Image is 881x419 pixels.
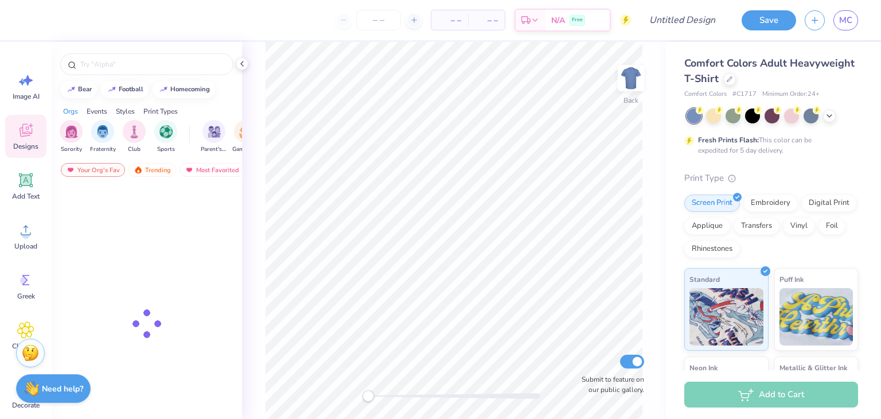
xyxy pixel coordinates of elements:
[116,106,135,117] div: Styles
[779,288,853,346] img: Puff Ink
[640,9,724,32] input: Untitled Design
[60,120,83,154] div: filter for Sorority
[90,120,116,154] button: filter button
[123,120,146,154] div: filter for Club
[779,362,847,374] span: Metallic & Glitter Ink
[356,10,401,30] input: – –
[134,166,143,174] img: trending.gif
[13,92,40,101] span: Image AI
[201,120,227,154] button: filter button
[232,145,259,154] span: Game Day
[684,218,730,235] div: Applique
[732,90,757,99] span: # C1717
[689,288,763,346] img: Standard
[684,56,855,86] span: Comfort Colors Adult Heavyweight T-Shirt
[742,10,796,30] button: Save
[801,195,857,212] div: Digital Print
[743,195,798,212] div: Embroidery
[143,106,178,117] div: Print Types
[157,145,175,154] span: Sports
[180,163,244,177] div: Most Favorited
[170,86,210,92] div: homecoming
[619,67,642,90] img: Back
[783,218,815,235] div: Vinyl
[79,59,226,70] input: Try "Alpha"
[154,120,177,154] button: filter button
[107,86,116,93] img: trend_line.gif
[762,90,820,99] span: Minimum Order: 24 +
[575,374,644,395] label: Submit to feature on our public gallery.
[119,86,143,92] div: football
[12,401,40,410] span: Decorate
[572,16,583,24] span: Free
[239,125,252,138] img: Game Day Image
[61,145,82,154] span: Sorority
[551,14,565,26] span: N/A
[734,218,779,235] div: Transfers
[96,125,109,138] img: Fraternity Image
[684,195,740,212] div: Screen Print
[698,135,839,156] div: This color can be expedited for 5 day delivery.
[67,86,76,93] img: trend_line.gif
[123,120,146,154] button: filter button
[90,145,116,154] span: Fraternity
[159,125,173,138] img: Sports Image
[438,14,461,26] span: – –
[698,135,759,145] strong: Fresh Prints Flash:
[60,120,83,154] button: filter button
[90,120,116,154] div: filter for Fraternity
[87,106,107,117] div: Events
[684,240,740,258] div: Rhinestones
[14,242,37,251] span: Upload
[12,192,40,201] span: Add Text
[201,120,227,154] div: filter for Parent's Weekend
[833,10,858,30] a: MC
[65,125,78,138] img: Sorority Image
[66,166,75,174] img: most_fav.gif
[153,81,215,98] button: homecoming
[128,145,141,154] span: Club
[475,14,498,26] span: – –
[101,81,149,98] button: football
[60,81,97,98] button: bear
[689,362,718,374] span: Neon Ink
[839,14,852,27] span: MC
[13,142,38,151] span: Designs
[61,163,125,177] div: Your Org's Fav
[689,273,720,285] span: Standard
[232,120,259,154] button: filter button
[128,125,141,138] img: Club Image
[818,218,845,235] div: Foil
[154,120,177,154] div: filter for Sports
[7,342,45,360] span: Clipart & logos
[232,120,259,154] div: filter for Game Day
[185,166,194,174] img: most_fav.gif
[684,90,727,99] span: Comfort Colors
[201,145,227,154] span: Parent's Weekend
[159,86,168,93] img: trend_line.gif
[128,163,176,177] div: Trending
[208,125,221,138] img: Parent's Weekend Image
[779,273,804,285] span: Puff Ink
[42,383,83,394] strong: Need help?
[63,106,78,117] div: Orgs
[17,292,35,301] span: Greek
[78,86,92,92] div: bear
[623,95,638,106] div: Back
[684,172,858,185] div: Print Type
[362,390,374,402] div: Accessibility label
